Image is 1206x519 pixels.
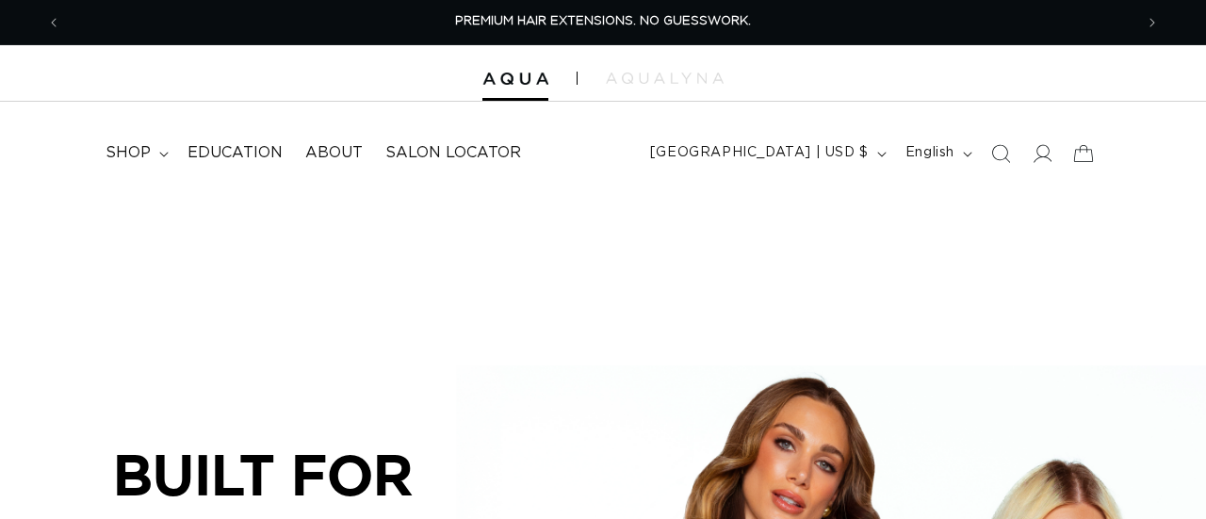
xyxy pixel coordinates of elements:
[1132,5,1173,41] button: Next announcement
[650,143,869,163] span: [GEOGRAPHIC_DATA] | USD $
[455,15,751,27] span: PREMIUM HAIR EXTENSIONS. NO GUESSWORK.
[639,136,894,171] button: [GEOGRAPHIC_DATA] | USD $
[980,133,1021,174] summary: Search
[94,132,176,174] summary: shop
[33,5,74,41] button: Previous announcement
[374,132,532,174] a: Salon Locator
[176,132,294,174] a: Education
[894,136,980,171] button: English
[482,73,548,86] img: Aqua Hair Extensions
[294,132,374,174] a: About
[606,73,724,84] img: aqualyna.com
[385,143,521,163] span: Salon Locator
[305,143,363,163] span: About
[187,143,283,163] span: Education
[905,143,954,163] span: English
[106,143,151,163] span: shop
